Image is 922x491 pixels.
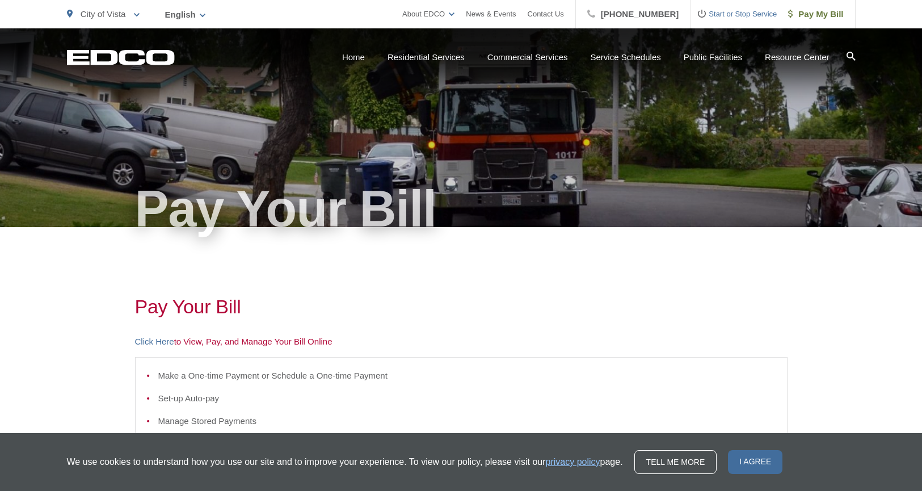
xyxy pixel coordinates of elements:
span: City of Vista [81,9,126,19]
a: Public Facilities [684,51,742,64]
a: Click Here [135,335,174,349]
a: privacy policy [546,455,600,469]
a: Resource Center [765,51,829,64]
h1: Pay Your Bill [67,181,856,237]
p: to View, Pay, and Manage Your Bill Online [135,335,788,349]
span: Pay My Bill [788,7,843,21]
a: Residential Services [388,51,465,64]
li: Manage Stored Payments [158,414,776,428]
a: Commercial Services [487,51,568,64]
span: English [157,5,214,24]
li: Make a One-time Payment or Schedule a One-time Payment [158,369,776,383]
a: Home [342,51,365,64]
a: EDCD logo. Return to the homepage. [67,49,175,65]
p: We use cookies to understand how you use our site and to improve your experience. To view our pol... [67,455,623,469]
span: I agree [728,450,782,474]
a: Service Schedules [591,51,661,64]
a: Contact Us [528,7,564,21]
a: About EDCO [402,7,454,21]
a: Tell me more [634,450,717,474]
h1: Pay Your Bill [135,295,788,318]
a: News & Events [466,7,516,21]
li: Set-up Auto-pay [158,392,776,405]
